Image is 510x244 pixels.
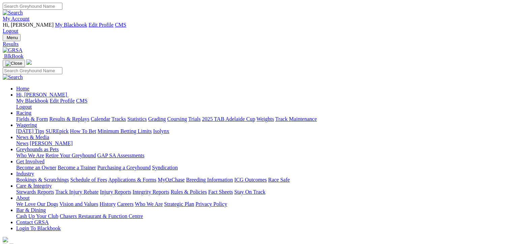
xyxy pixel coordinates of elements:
[70,128,96,134] a: How To Bet
[16,195,30,201] a: About
[16,92,68,98] a: Hi, [PERSON_NAME]
[50,98,75,104] a: Edit Profile
[3,34,21,41] button: Toggle navigation
[16,92,67,98] span: Hi, [PERSON_NAME]
[30,140,72,146] a: [PERSON_NAME]
[4,53,24,59] span: BlkBook
[100,189,131,195] a: Injury Reports
[112,116,126,122] a: Tracks
[16,98,49,104] a: My Blackbook
[3,41,507,47] a: Results
[16,134,49,140] a: News & Media
[16,165,56,170] a: Become an Owner
[148,116,166,122] a: Grading
[16,177,507,183] div: Industry
[16,128,507,134] div: Wagering
[135,201,163,207] a: Who We Are
[55,189,98,195] a: Track Injury Rebate
[16,116,507,122] div: Racing
[16,213,58,219] a: Cash Up Your Club
[268,177,290,183] a: Race Safe
[234,189,265,195] a: Stay On Track
[153,128,169,134] a: Isolynx
[49,116,89,122] a: Results & Replays
[16,201,507,207] div: About
[70,177,107,183] a: Schedule of Fees
[97,165,151,170] a: Purchasing a Greyhound
[58,165,96,170] a: Become a Trainer
[234,177,267,183] a: ICG Outcomes
[16,153,44,158] a: Who We Are
[16,207,46,213] a: Bar & Dining
[208,189,233,195] a: Fact Sheets
[186,177,233,183] a: Breeding Information
[16,219,49,225] a: Contact GRSA
[3,22,54,28] span: Hi, [PERSON_NAME]
[97,128,152,134] a: Minimum Betting Limits
[5,61,22,66] img: Close
[7,35,18,40] span: Menu
[16,165,507,171] div: Get Involved
[3,53,24,59] a: BlkBook
[188,116,201,122] a: Trials
[152,165,178,170] a: Syndication
[16,171,34,177] a: Industry
[3,10,23,16] img: Search
[89,22,114,28] a: Edit Profile
[97,153,145,158] a: GAP SA Assessments
[132,189,169,195] a: Integrity Reports
[3,16,30,22] a: My Account
[55,22,87,28] a: My Blackbook
[99,201,116,207] a: History
[3,3,62,10] input: Search
[115,22,126,28] a: CMS
[16,159,44,164] a: Get Involved
[26,59,32,65] img: logo-grsa-white.png
[46,128,68,134] a: SUREpick
[202,116,255,122] a: 2025 TAB Adelaide Cup
[16,122,37,128] a: Wagering
[3,22,507,34] div: My Account
[16,189,54,195] a: Stewards Reports
[16,183,52,189] a: Care & Integrity
[171,189,207,195] a: Rules & Policies
[16,98,507,110] div: Hi, [PERSON_NAME]
[164,201,194,207] a: Strategic Plan
[3,74,23,80] img: Search
[16,146,59,152] a: Greyhounds as Pets
[16,177,69,183] a: Bookings & Scratchings
[108,177,156,183] a: Applications & Forms
[16,86,29,91] a: Home
[16,153,507,159] div: Greyhounds as Pets
[91,116,110,122] a: Calendar
[257,116,274,122] a: Weights
[16,128,44,134] a: [DATE] Tips
[46,153,96,158] a: Retire Your Greyhound
[60,213,143,219] a: Chasers Restaurant & Function Centre
[59,201,98,207] a: Vision and Values
[3,60,25,67] button: Toggle navigation
[127,116,147,122] a: Statistics
[275,116,317,122] a: Track Maintenance
[76,98,88,104] a: CMS
[16,225,61,231] a: Login To Blackbook
[3,28,18,34] a: Logout
[16,104,32,110] a: Logout
[16,213,507,219] div: Bar & Dining
[16,140,507,146] div: News & Media
[158,177,185,183] a: MyOzChase
[16,110,31,116] a: Racing
[16,189,507,195] div: Care & Integrity
[16,116,48,122] a: Fields & Form
[3,67,62,74] input: Search
[3,47,23,53] img: GRSA
[196,201,227,207] a: Privacy Policy
[117,201,133,207] a: Careers
[16,201,58,207] a: We Love Our Dogs
[3,237,8,242] img: logo-grsa-white.png
[16,140,28,146] a: News
[167,116,187,122] a: Coursing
